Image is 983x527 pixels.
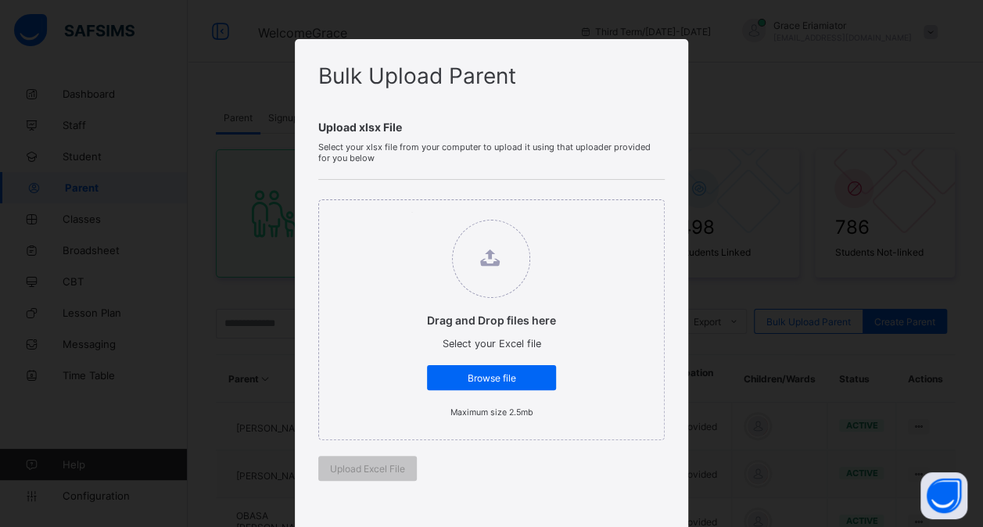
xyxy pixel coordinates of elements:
span: Upload xlsx File [318,120,665,134]
span: Browse file [439,372,544,384]
span: Bulk Upload Parent [318,63,516,89]
span: Upload Excel File [330,463,405,475]
span: Select your Excel file [442,338,540,350]
p: Drag and Drop files here [427,314,556,327]
span: Select your xlsx file from your computer to upload it using that uploader provided for you below [318,142,665,163]
small: Maximum size 2.5mb [450,407,533,418]
button: Open asap [920,472,967,519]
